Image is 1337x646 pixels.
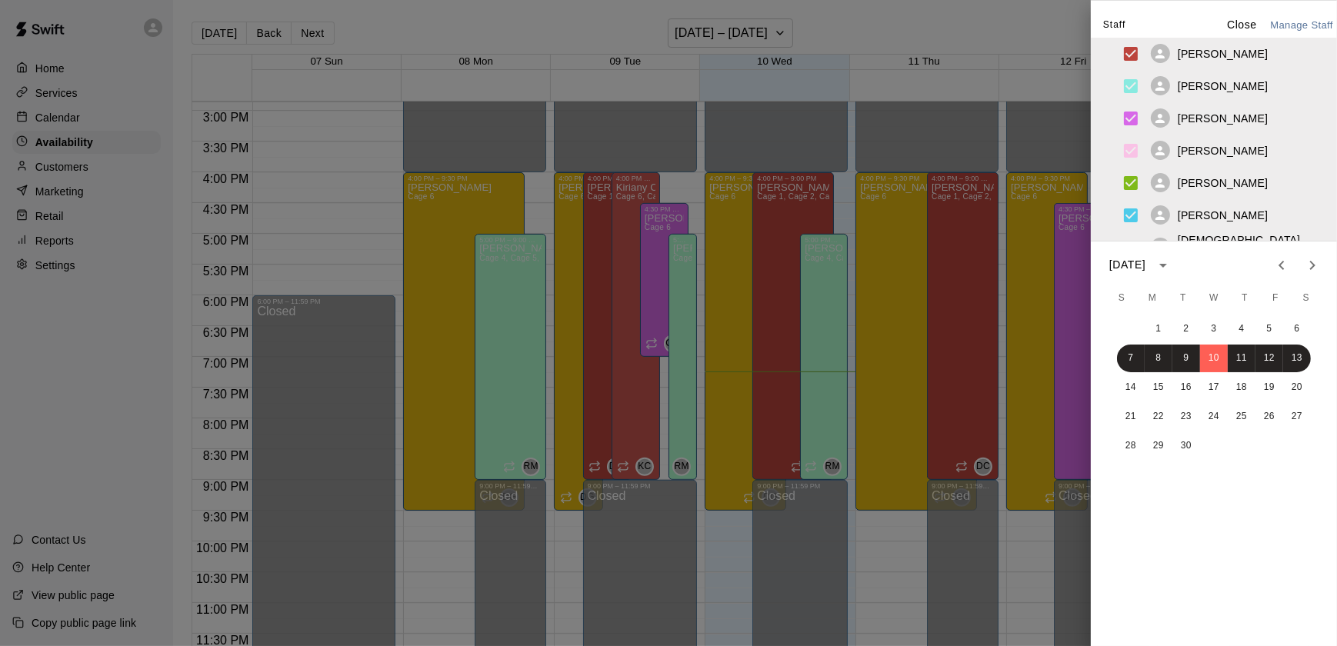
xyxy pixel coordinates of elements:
button: 23 [1172,403,1200,431]
button: 6 [1283,315,1311,343]
button: calendar view is open, switch to year view [1150,252,1176,278]
button: 14 [1117,374,1145,401]
button: Previous month [1266,250,1297,281]
button: 26 [1255,403,1283,431]
span: Friday [1262,283,1289,314]
span: Staff [1103,13,1125,38]
span: Tuesday [1169,283,1197,314]
span: Monday [1139,283,1166,314]
button: Next month [1297,250,1328,281]
button: 28 [1117,432,1145,460]
button: 16 [1172,374,1200,401]
p: [PERSON_NAME] [1178,46,1268,62]
button: 12 [1255,345,1283,372]
button: 15 [1145,374,1172,401]
button: 8 [1145,345,1172,372]
button: 29 [1145,432,1172,460]
span: Saturday [1292,283,1320,314]
p: [PERSON_NAME] [1178,143,1268,158]
button: 25 [1228,403,1255,431]
button: 1 [1145,315,1172,343]
span: Thursday [1231,283,1259,314]
button: 24 [1200,403,1228,431]
span: Wednesday [1200,283,1228,314]
button: 3 [1200,315,1228,343]
button: 9 [1172,345,1200,372]
button: 10 [1200,345,1228,372]
button: Close [1217,14,1266,36]
button: Manage Staff [1266,14,1337,38]
p: Close [1227,17,1257,33]
div: [DATE] [1109,257,1145,273]
button: 17 [1200,374,1228,401]
button: 21 [1117,403,1145,431]
button: 5 [1255,315,1283,343]
button: 27 [1283,403,1311,431]
button: 22 [1145,403,1172,431]
button: 20 [1283,374,1311,401]
span: Sunday [1108,283,1135,314]
p: [PERSON_NAME] [1178,78,1268,94]
p: [PERSON_NAME] [1178,175,1268,191]
button: 4 [1228,315,1255,343]
p: [PERSON_NAME] [1178,111,1268,126]
button: 19 [1255,374,1283,401]
p: [DEMOGRAPHIC_DATA][PERSON_NAME] [1178,232,1331,263]
button: 11 [1228,345,1255,372]
button: 2 [1172,315,1200,343]
button: 30 [1172,432,1200,460]
ul: swift facility view [1091,38,1337,241]
button: 13 [1283,345,1311,372]
button: 7 [1117,345,1145,372]
button: 18 [1228,374,1255,401]
p: [PERSON_NAME] [1178,208,1268,223]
